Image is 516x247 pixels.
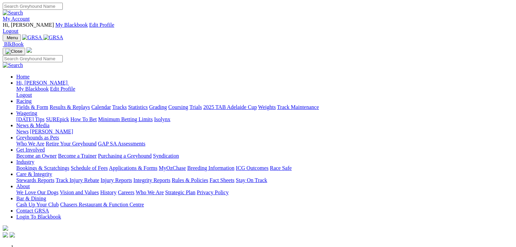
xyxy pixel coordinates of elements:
[16,80,68,86] span: Hi, [PERSON_NAME]
[3,28,18,34] a: Logout
[16,92,32,98] a: Logout
[16,147,45,153] a: Get Involved
[89,22,114,28] a: Edit Profile
[16,135,59,140] a: Greyhounds as Pets
[50,104,90,110] a: Results & Replays
[16,214,61,220] a: Login To Blackbook
[58,153,97,159] a: Become a Trainer
[71,116,97,122] a: How To Bet
[16,177,54,183] a: Stewards Reports
[149,104,167,110] a: Grading
[100,177,132,183] a: Injury Reports
[55,22,88,28] a: My Blackbook
[7,35,18,40] span: Menu
[3,41,24,47] a: BlkBook
[3,22,513,34] div: My Account
[3,225,8,231] img: logo-grsa-white.png
[109,165,157,171] a: Applications & Forms
[9,232,15,238] img: twitter.svg
[118,189,134,195] a: Careers
[16,129,28,134] a: News
[128,104,148,110] a: Statistics
[3,34,21,41] button: Toggle navigation
[165,189,195,195] a: Strategic Plan
[197,189,229,195] a: Privacy Policy
[16,159,34,165] a: Industry
[5,49,22,54] img: Close
[16,171,52,177] a: Care & Integrity
[3,232,8,238] img: facebook.svg
[16,208,49,214] a: Contact GRSA
[16,104,48,110] a: Fields & Form
[16,153,57,159] a: Become an Owner
[22,35,42,41] img: GRSA
[236,165,268,171] a: ICG Outcomes
[46,141,97,147] a: Retire Your Greyhound
[3,62,23,68] img: Search
[153,153,179,159] a: Syndication
[16,177,513,183] div: Care & Integrity
[16,129,513,135] div: News & Media
[16,141,513,147] div: Greyhounds as Pets
[16,189,58,195] a: We Love Our Dogs
[98,153,152,159] a: Purchasing a Greyhound
[98,116,153,122] a: Minimum Betting Limits
[16,86,49,92] a: My Blackbook
[236,177,267,183] a: Stay On Track
[71,165,108,171] a: Schedule of Fees
[4,41,24,47] span: BlkBook
[50,86,75,92] a: Edit Profile
[3,3,63,10] input: Search
[16,116,44,122] a: [DATE] Tips
[16,165,69,171] a: Bookings & Scratchings
[172,177,208,183] a: Rules & Policies
[210,177,234,183] a: Fact Sheets
[133,177,170,183] a: Integrity Reports
[187,165,234,171] a: Breeding Information
[159,165,186,171] a: MyOzChase
[16,122,50,128] a: News & Media
[16,98,32,104] a: Racing
[3,48,25,55] button: Toggle navigation
[16,153,513,159] div: Get Involved
[168,104,188,110] a: Coursing
[43,35,63,41] img: GRSA
[154,116,170,122] a: Isolynx
[270,165,291,171] a: Race Safe
[16,104,513,110] div: Racing
[30,129,73,134] a: [PERSON_NAME]
[46,116,69,122] a: SUREpick
[16,74,30,80] a: Home
[16,196,46,201] a: Bar & Dining
[16,80,69,86] a: Hi, [PERSON_NAME]
[100,189,116,195] a: History
[203,104,257,110] a: 2025 TAB Adelaide Cup
[258,104,276,110] a: Weights
[16,165,513,171] div: Industry
[16,183,30,189] a: About
[3,55,63,62] input: Search
[277,104,319,110] a: Track Maintenance
[26,47,32,53] img: logo-grsa-white.png
[189,104,202,110] a: Trials
[91,104,111,110] a: Calendar
[3,16,30,22] a: My Account
[16,189,513,196] div: About
[112,104,127,110] a: Tracks
[3,22,54,28] span: Hi, [PERSON_NAME]
[60,189,99,195] a: Vision and Values
[16,86,513,98] div: Hi, [PERSON_NAME]
[16,202,513,208] div: Bar & Dining
[16,110,37,116] a: Wagering
[16,141,44,147] a: Who We Are
[136,189,164,195] a: Who We Are
[3,10,23,16] img: Search
[60,202,144,207] a: Chasers Restaurant & Function Centre
[16,202,59,207] a: Cash Up Your Club
[98,141,146,147] a: GAP SA Assessments
[16,116,513,122] div: Wagering
[56,177,99,183] a: Track Injury Rebate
